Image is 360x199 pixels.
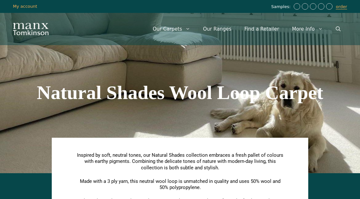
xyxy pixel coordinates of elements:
[146,19,347,39] nav: Primary
[13,4,37,9] a: My account
[286,19,329,39] a: More Info
[80,178,280,191] span: Made with a 3 ply yarn, this neutral wool loop is unmatched in quality and uses 50% wool and 50% ...
[146,19,197,39] a: Our Carpets
[13,23,49,35] img: Manx Tomkinson
[238,19,285,39] a: Find a Retailer
[77,152,283,171] span: Inspired by soft, neutral tones, our Natural Shades collection embraces a fresh pallet of colours...
[271,4,292,10] span: Samples:
[329,19,347,39] a: Open Search Bar
[197,19,238,39] a: Our Ranges
[336,4,347,9] a: order
[3,83,357,102] h1: Natural Shades Wool Loop Carpet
